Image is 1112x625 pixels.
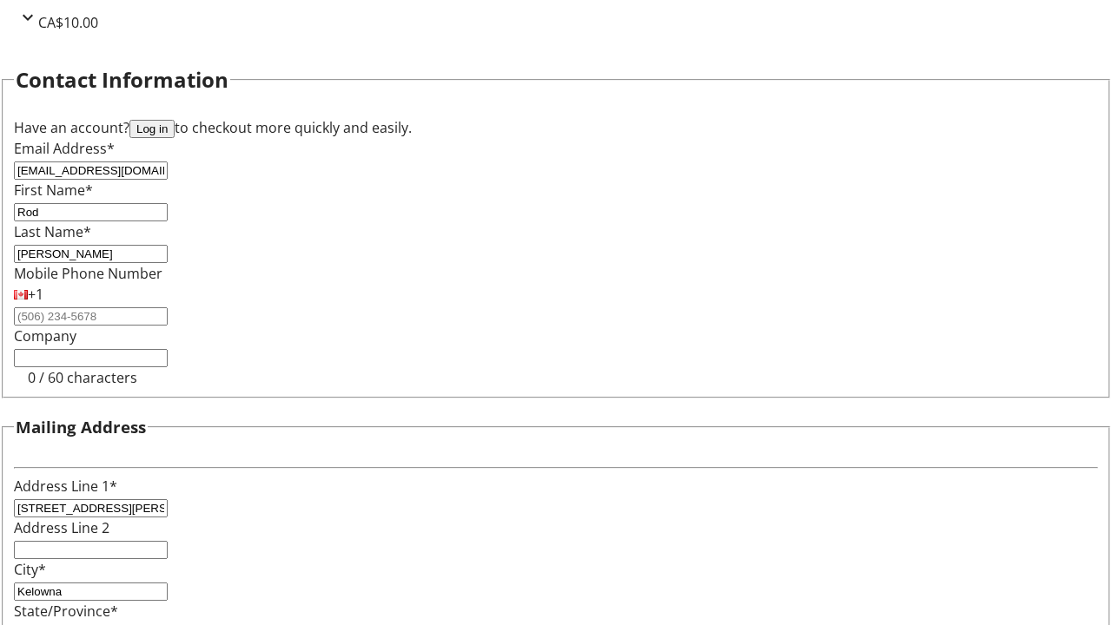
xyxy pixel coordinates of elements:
h2: Contact Information [16,64,228,95]
label: Mobile Phone Number [14,264,162,283]
label: Last Name* [14,222,91,241]
label: Address Line 2 [14,518,109,537]
button: Log in [129,120,175,138]
h3: Mailing Address [16,415,146,439]
label: Company [14,326,76,345]
label: Email Address* [14,139,115,158]
label: City* [14,560,46,579]
div: Have an account? to checkout more quickly and easily. [14,117,1098,138]
input: City [14,582,168,601]
input: Address [14,499,168,517]
label: First Name* [14,181,93,200]
label: State/Province* [14,602,118,621]
input: (506) 234-5678 [14,307,168,326]
tr-character-limit: 0 / 60 characters [28,368,137,387]
label: Address Line 1* [14,477,117,496]
span: CA$10.00 [38,13,98,32]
